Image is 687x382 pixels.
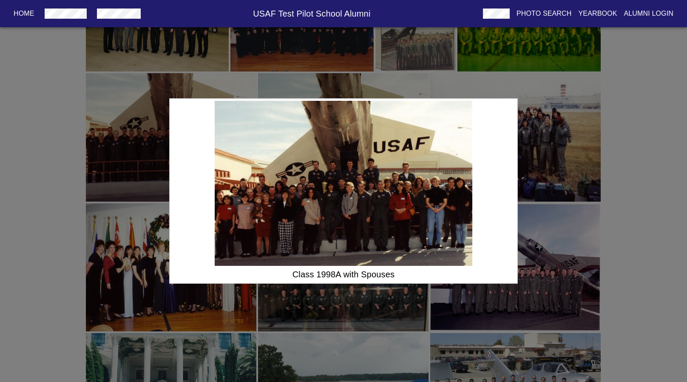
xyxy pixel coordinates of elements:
[14,9,34,19] p: Home
[10,6,38,21] button: Home
[513,6,575,21] button: Photo Search
[621,6,677,21] button: Alumni Login
[215,101,472,266] img: Class 1998A with Spouses
[578,9,617,19] p: Yearbook
[144,7,480,20] h6: USAF Test Pilot School Alumni
[624,9,674,19] p: Alumni Login
[575,6,620,21] button: Yearbook
[517,9,572,19] p: Photo Search
[172,268,515,281] h6: Class 1998A with Spouses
